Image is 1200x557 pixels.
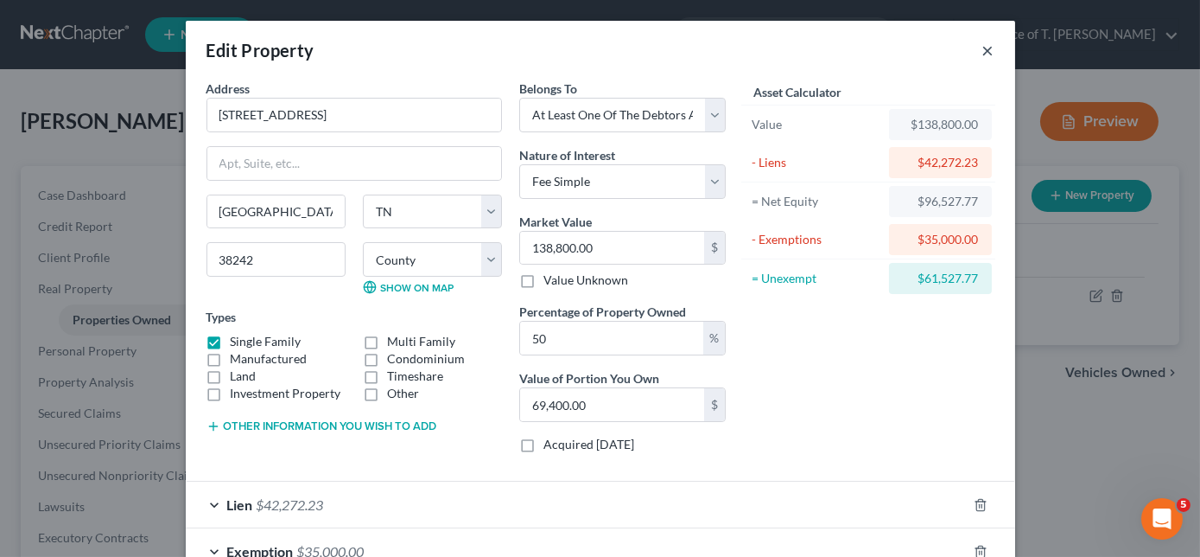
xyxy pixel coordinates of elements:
input: 0.00 [520,232,704,265]
label: Condominium [387,350,465,368]
iframe: Intercom live chat [1141,498,1183,540]
div: = Net Equity [752,193,882,210]
label: Multi Family [387,333,455,350]
span: Belongs To [519,81,577,96]
div: $ [704,232,725,265]
label: Value of Portion You Own [519,369,659,387]
label: Value Unknown [543,272,628,289]
button: × [982,40,994,61]
input: Enter city... [207,195,345,228]
label: Investment Property [231,385,341,402]
div: $138,800.00 [903,116,978,133]
label: Types [206,308,237,326]
label: Timeshare [387,368,443,385]
input: Apt, Suite, etc... [207,147,501,180]
div: $96,527.77 [903,193,978,210]
label: Asset Calculator [753,83,841,101]
label: Nature of Interest [519,146,615,164]
label: Percentage of Property Owned [519,303,686,321]
span: Address [206,81,251,96]
span: 5 [1177,498,1190,512]
div: - Liens [752,154,882,171]
label: Land [231,368,257,385]
div: $61,527.77 [903,270,978,287]
label: Acquired [DATE] [543,436,634,453]
div: $35,000.00 [903,231,978,248]
a: Show on Map [363,280,454,294]
input: 0.00 [520,388,704,421]
label: Single Family [231,333,302,350]
div: - Exemptions [752,231,882,248]
div: Edit Property [206,38,314,62]
span: Lien [227,496,253,513]
input: Enter zip... [206,242,346,277]
div: = Unexempt [752,270,882,287]
div: % [703,322,725,355]
div: Value [752,116,882,133]
div: $42,272.23 [903,154,978,171]
button: Other information you wish to add [206,419,437,433]
div: $ [704,388,725,421]
label: Manufactured [231,350,308,368]
input: Enter address... [207,99,501,131]
input: 0.00 [520,322,703,355]
span: $42,272.23 [257,496,324,513]
label: Other [387,385,419,402]
label: Market Value [519,213,592,231]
